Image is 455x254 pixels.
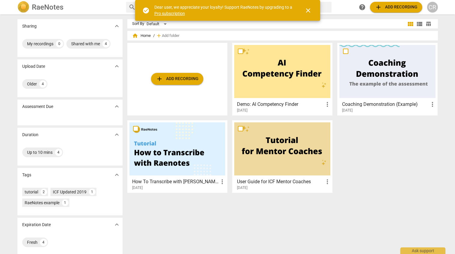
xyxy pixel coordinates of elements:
p: Assessment Due [22,103,53,110]
button: Show more [112,102,121,111]
span: Add recording [156,75,199,82]
span: search [129,4,136,11]
div: Older [27,81,37,87]
a: Pro subscription [154,11,185,16]
div: tutorial [25,189,38,195]
button: List view [415,19,424,28]
span: more_vert [324,101,331,108]
span: close [305,7,312,14]
button: Show more [112,22,121,31]
div: 1 [62,199,68,206]
img: Logo [17,1,29,13]
span: expand_more [113,63,120,70]
span: view_module [407,20,414,28]
div: RaeNotes example [25,200,59,206]
p: Sharing [22,23,37,29]
button: Show more [112,220,121,229]
p: Duration [22,132,38,138]
div: 4 [40,239,47,246]
p: Tags [22,172,31,178]
a: User Guide for ICF Mentor Coaches[DATE] [234,122,330,190]
div: Ask support [400,247,445,254]
a: LogoRaeNotes [17,1,121,13]
div: 4 [55,149,62,156]
div: 0 [56,40,63,47]
h2: RaeNotes [32,3,63,11]
div: Sort By [132,22,144,26]
h3: User Guide for ICF Mentor Coaches [237,178,324,185]
span: add [156,75,163,82]
button: Show more [112,170,121,179]
span: more_vert [429,101,436,108]
span: [DATE] [237,185,247,190]
button: Show more [112,130,121,139]
div: 2 [41,189,47,195]
button: CR [427,2,438,13]
a: How To Transcribe with [PERSON_NAME][DATE] [129,122,226,190]
p: Expiration Date [22,222,51,228]
button: Upload [151,73,203,85]
div: Default [147,19,169,29]
span: view_list [416,20,423,28]
button: Table view [424,19,433,28]
a: Demo: AI Competency Finder[DATE] [234,45,330,113]
div: Dear user, we appreciate your loyalty! Support RaeNotes by upgrading to a [154,4,294,16]
a: Coaching Demonstration (Example)[DATE] [339,45,435,113]
div: 1 [89,189,96,195]
span: Home [132,33,151,39]
div: 4 [102,40,110,47]
span: expand_more [113,103,120,110]
a: Help [357,2,368,13]
span: add [375,4,382,11]
div: 4 [39,80,47,88]
span: [DATE] [342,108,353,113]
span: expand_more [113,131,120,138]
span: expand_more [113,22,120,30]
p: Upload Date [22,63,45,70]
div: Shared with me [71,41,100,47]
span: help [359,4,366,11]
span: home [132,33,138,39]
span: [DATE] [237,108,247,113]
div: Up to 10 mins [27,149,53,155]
span: Add folder [162,34,179,38]
span: more_vert [219,178,226,185]
span: check_circle [142,7,150,14]
button: Tile view [406,19,415,28]
span: more_vert [324,178,331,185]
span: expand_more [113,221,120,228]
div: Fresh [27,239,38,245]
div: My recordings [27,41,53,47]
div: ICF Updated 2019 [53,189,86,195]
h3: Demo: AI Competency Finder [237,101,324,108]
span: Add recording [375,4,417,11]
h3: How To Transcribe with RaeNotes [132,178,219,185]
span: expand_more [113,171,120,178]
button: Show more [112,62,121,71]
button: Close [301,3,315,18]
span: add [156,33,162,39]
span: table_chart [426,21,431,27]
button: Upload [370,2,422,13]
span: / [153,34,155,38]
span: [DATE] [132,185,143,190]
h3: Coaching Demonstration (Example) [342,101,429,108]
